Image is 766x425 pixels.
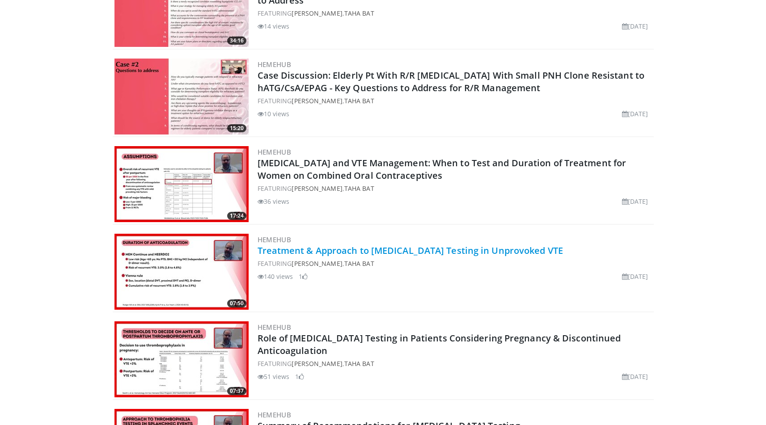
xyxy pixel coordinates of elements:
[227,387,246,395] span: 07:37
[292,184,342,193] a: [PERSON_NAME]
[258,372,290,381] li: 51 views
[258,272,293,281] li: 140 views
[258,244,563,257] a: Treatment & Approach to [MEDICAL_DATA] Testing in Unprovoked VTE
[114,321,249,397] img: 4e06e342-e5ec-49bd-809d-6fbe2bff124f.300x170_q85_crop-smart_upscale.jpg
[622,109,648,118] li: [DATE]
[622,372,648,381] li: [DATE]
[622,21,648,31] li: [DATE]
[344,184,374,193] a: Taha Bat
[258,323,292,332] a: HemeHub
[227,37,246,45] span: 34:16
[344,259,374,268] a: Taha Bat
[114,59,249,135] a: 15:20
[258,184,652,193] div: FEATURING ,
[299,272,308,281] li: 1
[258,96,652,105] div: FEATURING ,
[344,97,374,105] a: Taha Bat
[114,321,249,397] a: 07:37
[114,234,249,310] img: 0d6002b7-34ed-456b-b5b5-ac6a00e536d5.300x170_q85_crop-smart_upscale.jpg
[258,69,645,94] a: Case Discussion: Elderly Pt With R/R [MEDICAL_DATA] With Small PNH Clone Resistant to hATG/CsA/EP...
[622,197,648,206] li: [DATE]
[227,212,246,220] span: 17:24
[258,332,621,357] a: Role of [MEDICAL_DATA] Testing in Patients Considering Pregnancy & Discontinued Anticoagulation
[258,359,652,368] div: FEATURING ,
[295,372,304,381] li: 1
[622,272,648,281] li: [DATE]
[344,9,374,17] a: Taha Bat
[258,259,652,268] div: FEATURING ,
[292,359,342,368] a: [PERSON_NAME]
[258,109,290,118] li: 10 views
[114,234,249,310] a: 07:50
[258,197,290,206] li: 36 views
[114,146,249,222] a: 17:24
[227,299,246,307] span: 07:50
[292,97,342,105] a: [PERSON_NAME]
[258,21,290,31] li: 14 views
[258,157,626,181] a: [MEDICAL_DATA] and VTE Management: When to Test and Duration of Treatment for Women on Combined O...
[292,9,342,17] a: [PERSON_NAME]
[258,235,292,244] a: HemeHub
[258,147,292,156] a: HemeHub
[258,8,652,18] div: FEATURING ,
[258,60,292,69] a: HemeHub
[258,410,292,419] a: HemeHub
[292,259,342,268] a: [PERSON_NAME]
[344,359,374,368] a: Taha Bat
[114,59,249,135] img: 6fc1f63a-81be-40bf-b76a-fb156b1732a5.300x170_q85_crop-smart_upscale.jpg
[114,146,249,222] img: bff0168e-bd1c-4543-a8e9-9057be0fb687.300x170_q85_crop-smart_upscale.jpg
[227,124,246,132] span: 15:20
